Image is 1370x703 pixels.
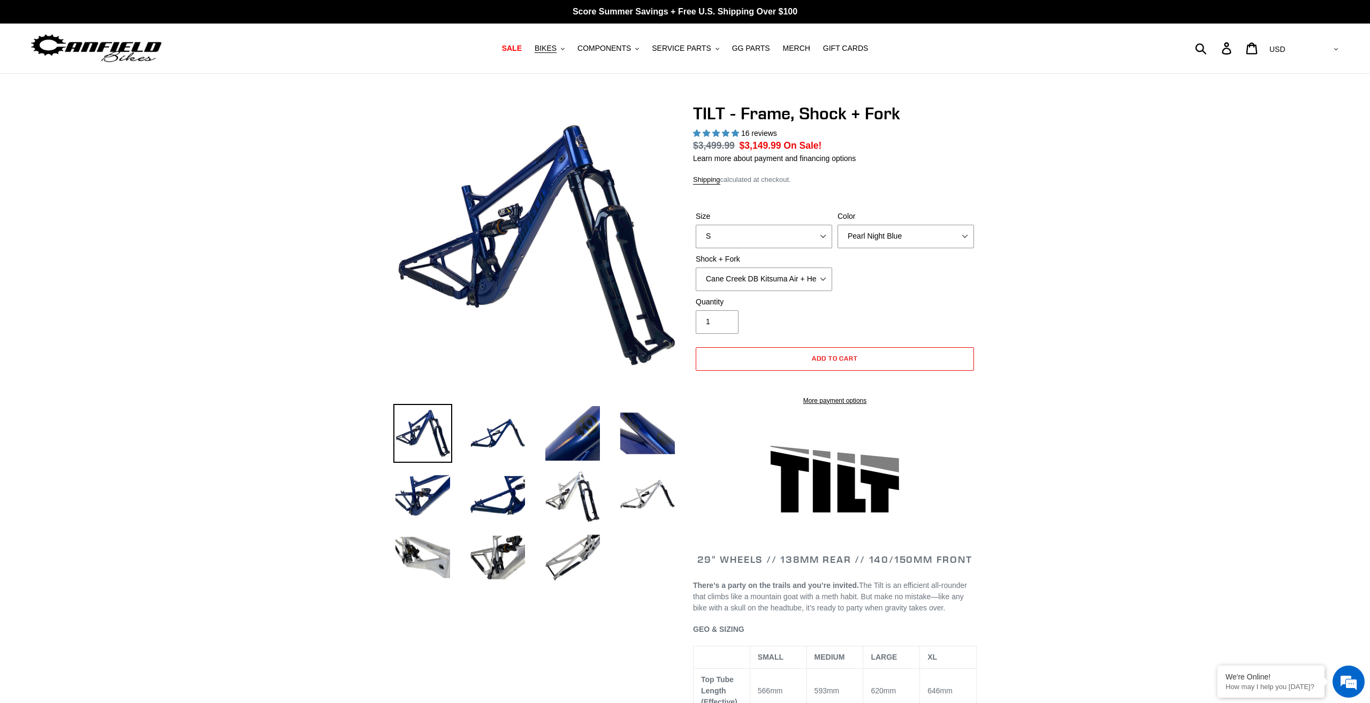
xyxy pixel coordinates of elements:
button: SERVICE PARTS [646,41,724,56]
span: SERVICE PARTS [652,44,711,53]
div: We're Online! [1226,673,1316,681]
button: Add to cart [696,347,974,371]
span: MEDIUM [815,653,845,661]
p: How may I help you today? [1226,683,1316,691]
span: SMALL [758,653,783,661]
img: Load image into Gallery viewer, TILT - Frame, Shock + Fork [468,528,527,587]
a: Shipping [693,175,720,185]
span: GG PARTS [732,44,770,53]
label: Size [696,211,832,222]
s: $3,499.99 [693,140,735,151]
span: MERCH [783,44,810,53]
a: More payment options [696,396,974,406]
img: Canfield Bikes [29,32,163,65]
img: Load image into Gallery viewer, TILT - Frame, Shock + Fork [618,404,677,463]
img: Load image into Gallery viewer, TILT - Frame, Shock + Fork [618,466,677,525]
a: GIFT CARDS [818,41,874,56]
span: SALE [502,44,522,53]
label: Shock + Fork [696,254,832,265]
span: Add to cart [812,354,858,362]
a: GG PARTS [727,41,775,56]
span: COMPONENTS [577,44,631,53]
div: calculated at checkout. [693,174,977,185]
span: 5.00 stars [693,129,741,137]
button: COMPONENTS [572,41,644,56]
img: Load image into Gallery viewer, TILT - Frame, Shock + Fork [543,528,602,587]
a: Learn more about payment and financing options [693,154,856,163]
span: 16 reviews [741,129,777,137]
span: BIKES [535,44,557,53]
img: Load image into Gallery viewer, TILT - Frame, Shock + Fork [393,404,452,463]
span: On Sale! [783,139,821,152]
span: GIFT CARDS [823,44,869,53]
label: Quantity [696,296,832,308]
input: Search [1201,36,1228,60]
img: Load image into Gallery viewer, TILT - Frame, Shock + Fork [543,404,602,463]
a: MERCH [778,41,816,56]
img: Load image into Gallery viewer, TILT - Frame, Shock + Fork [468,404,527,463]
span: GEO & SIZING [693,625,744,633]
span: 29" WHEELS // 138mm REAR // 140/150mm FRONT [697,553,972,566]
button: BIKES [529,41,570,56]
img: Load image into Gallery viewer, TILT - Frame, Shock + Fork [393,528,452,587]
a: SALE [497,41,527,56]
label: Color [838,211,974,222]
span: LARGE [871,653,897,661]
b: There’s a party on the trails and you’re invited. [693,581,859,590]
img: Load image into Gallery viewer, TILT - Frame, Shock + Fork [543,466,602,525]
span: $3,149.99 [740,140,781,151]
h1: TILT - Frame, Shock + Fork [693,103,977,124]
span: The Tilt is an efficient all-rounder that climbs like a mountain goat with a meth habit. But make... [693,581,967,612]
span: XL [927,653,937,661]
img: Load image into Gallery viewer, TILT - Frame, Shock + Fork [393,466,452,525]
img: Load image into Gallery viewer, TILT - Frame, Shock + Fork [468,466,527,525]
